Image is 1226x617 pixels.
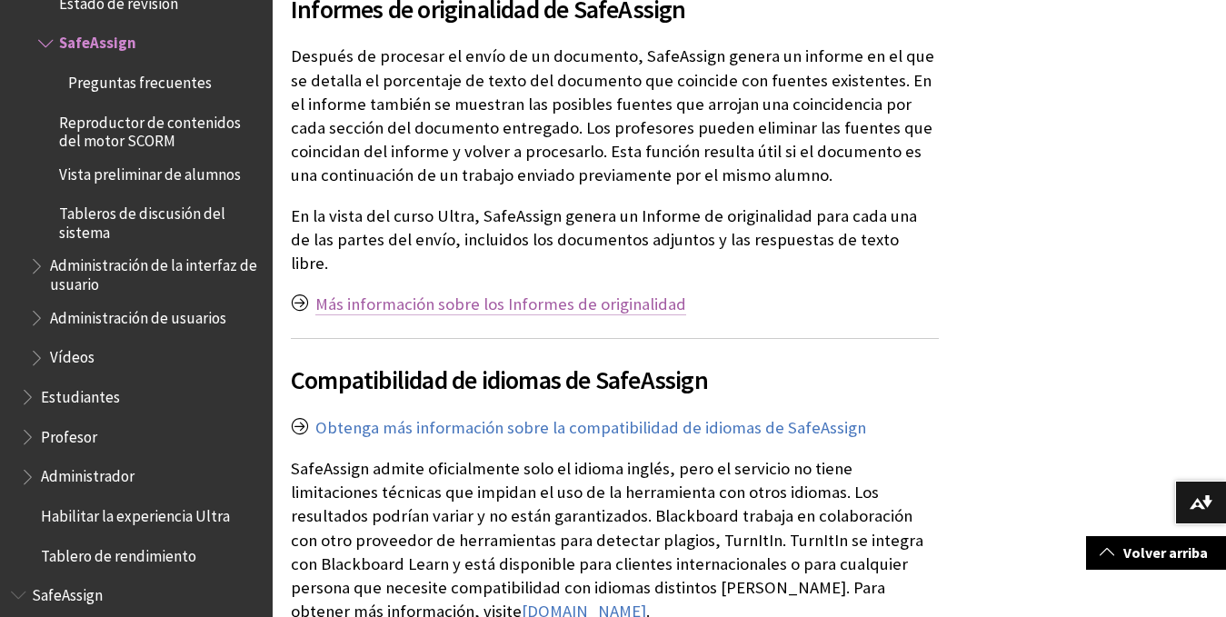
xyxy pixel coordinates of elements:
h2: Compatibilidad de idiomas de SafeAssign [291,338,939,399]
a: Obtenga más información sobre la compatibilidad de idiomas de SafeAssign [315,417,866,439]
span: Administración de usuarios [50,303,226,327]
span: Vídeos [50,343,95,367]
span: Tableros de discusión del sistema [59,199,260,242]
span: Tablero de rendimiento [41,541,196,565]
span: SafeAssign [59,28,136,53]
span: Reproductor de contenidos del motor SCORM [59,107,260,150]
span: Estudiantes [41,382,120,406]
span: SafeAssign [32,580,103,604]
span: Profesor [41,422,97,446]
span: Habilitar la experiencia Ultra [41,501,230,525]
p: Después de procesar el envío de un documento, SafeAssign genera un informe en el que se detalla e... [291,45,939,187]
span: Administración de la interfaz de usuario [50,251,260,294]
a: Volver arriba [1086,536,1226,570]
a: Más información sobre los Informes de originalidad [315,294,686,315]
p: En la vista del curso Ultra, SafeAssign genera un Informe de originalidad para cada una de las pa... [291,204,939,276]
span: Administrador [41,462,135,486]
span: Vista preliminar de alumnos [59,159,241,184]
span: Preguntas frecuentes [68,67,212,92]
